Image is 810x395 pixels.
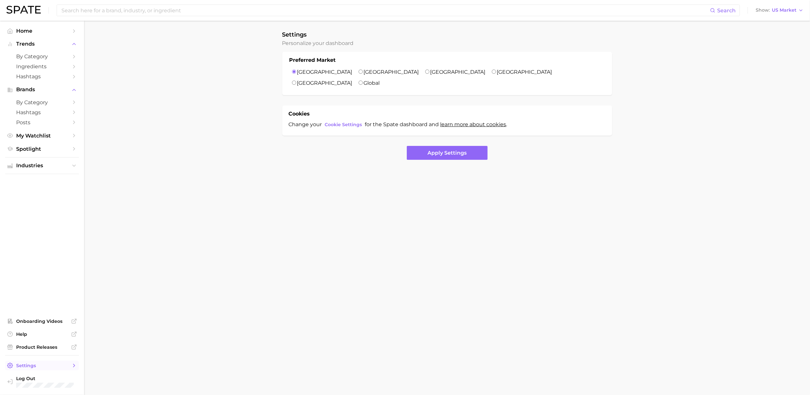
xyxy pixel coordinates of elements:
button: ShowUS Market [754,6,805,15]
h1: Cookies [289,110,310,118]
span: Home [16,28,68,34]
a: Spotlight [5,144,79,154]
a: Hashtags [5,107,79,117]
img: SPATE [6,6,41,14]
a: by Category [5,51,79,61]
span: Industries [16,163,68,169]
h1: Settings [282,31,612,38]
input: Search here for a brand, industry, or ingredient [61,5,710,16]
label: [GEOGRAPHIC_DATA] [497,69,552,75]
span: by Category [16,53,68,60]
span: Brands [16,87,68,93]
a: Onboarding Videos [5,316,79,326]
a: by Category [5,97,79,107]
a: learn more about cookies [440,121,506,127]
span: Spotlight [16,146,68,152]
span: Show [756,8,770,12]
a: Help [5,329,79,339]
h2: Personalize your dashboard [282,40,612,47]
a: Hashtags [5,71,79,82]
a: Home [5,26,79,36]
a: Ingredients [5,61,79,71]
span: US Market [772,8,796,12]
button: Cookie Settings [323,120,364,129]
span: My Watchlist [16,133,68,139]
span: by Category [16,99,68,105]
span: Hashtags [16,73,68,80]
a: My Watchlist [5,131,79,141]
a: Log out. Currently logged in with e-mail nikita@beachhousegrp.com. [5,374,79,390]
label: Global [364,80,380,86]
button: Industries [5,161,79,170]
button: Trends [5,39,79,49]
button: Apply Settings [407,146,488,160]
span: Help [16,331,68,337]
span: Cookie Settings [325,122,362,127]
label: [GEOGRAPHIC_DATA] [297,69,352,75]
a: Settings [5,361,79,370]
span: Settings [16,363,68,368]
button: Brands [5,85,79,94]
h1: Preferred Market [289,56,336,64]
span: Product Releases [16,344,68,350]
label: [GEOGRAPHIC_DATA] [297,80,352,86]
span: Change your for the Spate dashboard and . [289,121,507,127]
span: Search [717,7,736,14]
label: [GEOGRAPHIC_DATA] [430,69,486,75]
span: Trends [16,41,68,47]
a: Product Releases [5,342,79,352]
span: Log Out [16,376,74,381]
label: [GEOGRAPHIC_DATA] [364,69,419,75]
span: Posts [16,119,68,126]
a: Posts [5,117,79,127]
span: Hashtags [16,109,68,115]
span: Ingredients [16,63,68,70]
span: Onboarding Videos [16,318,68,324]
